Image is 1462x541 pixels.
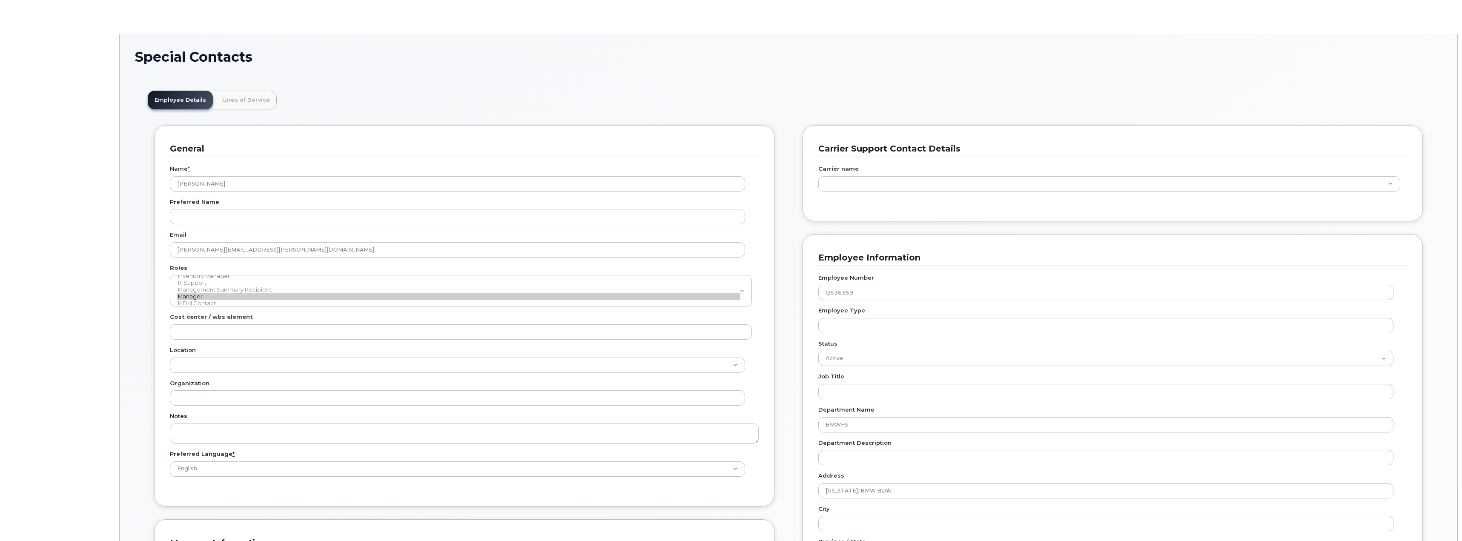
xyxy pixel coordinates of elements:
[818,372,844,381] label: Job Title
[818,165,859,173] label: Carrier name
[177,293,740,300] option: Manager
[148,91,213,109] a: Employee Details
[170,346,196,354] label: Location
[177,286,740,293] option: Management Summary Recipient
[170,143,752,155] h3: General
[818,252,1401,263] h3: Employee Information
[170,264,187,272] label: Roles
[177,300,740,307] option: MDM Contact
[177,273,740,280] option: Inventory Manager
[135,49,1442,64] h1: Special Contacts
[188,165,190,172] abbr: required
[818,406,874,414] label: Department Name
[818,340,837,348] label: Status
[818,505,830,513] label: City
[818,274,874,282] label: Employee Number
[170,165,190,173] label: Name
[818,143,1401,155] h3: Carrier Support Contact Details
[818,439,892,447] label: Department Description
[170,313,253,321] label: Cost center / wbs element
[170,412,187,420] label: Notes
[170,231,186,239] label: Email
[215,91,277,109] a: Lines of Service
[232,450,235,457] abbr: required
[818,472,844,480] label: Address
[170,379,209,387] label: Organization
[818,306,865,315] label: Employee Type
[170,198,219,206] label: Preferred Name
[170,450,235,458] label: Preferred Language
[177,280,740,286] option: IT Support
